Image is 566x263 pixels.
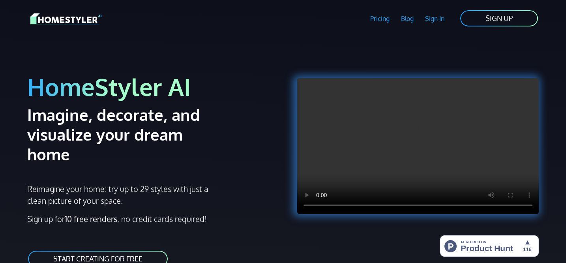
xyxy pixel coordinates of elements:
img: HomeStyler AI logo [30,12,101,26]
img: HomeStyler AI - Interior Design Made Easy: One Click to Your Dream Home | Product Hunt [440,235,539,257]
a: SIGN UP [459,9,539,27]
h1: HomeStyler AI [27,72,278,101]
a: Sign In [419,9,450,28]
a: Pricing [365,9,395,28]
p: Reimagine your home: try up to 29 styles with just a clean picture of your space. [27,183,216,207]
h2: Imagine, decorate, and visualize your dream home [27,105,228,164]
a: Blog [395,9,419,28]
strong: 10 free renders [65,214,117,224]
p: Sign up for , no credit cards required! [27,213,278,225]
